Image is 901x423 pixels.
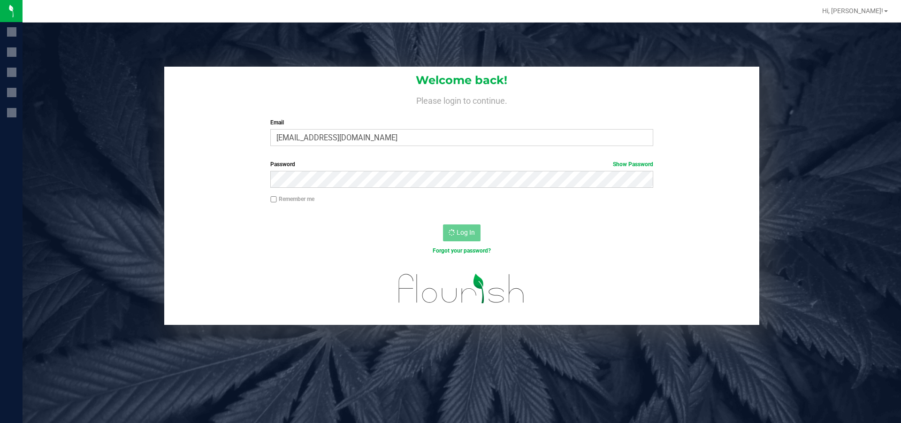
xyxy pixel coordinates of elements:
span: Password [270,161,295,168]
h4: Please login to continue. [164,94,759,105]
label: Remember me [270,195,314,203]
h1: Welcome back! [164,74,759,86]
span: Hi, [PERSON_NAME]! [822,7,883,15]
input: Remember me [270,196,277,203]
img: flourish_logo.svg [387,265,536,313]
button: Log In [443,224,481,241]
a: Forgot your password? [433,247,491,254]
span: Log In [457,229,475,236]
label: Email [270,118,653,127]
a: Show Password [613,161,653,168]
